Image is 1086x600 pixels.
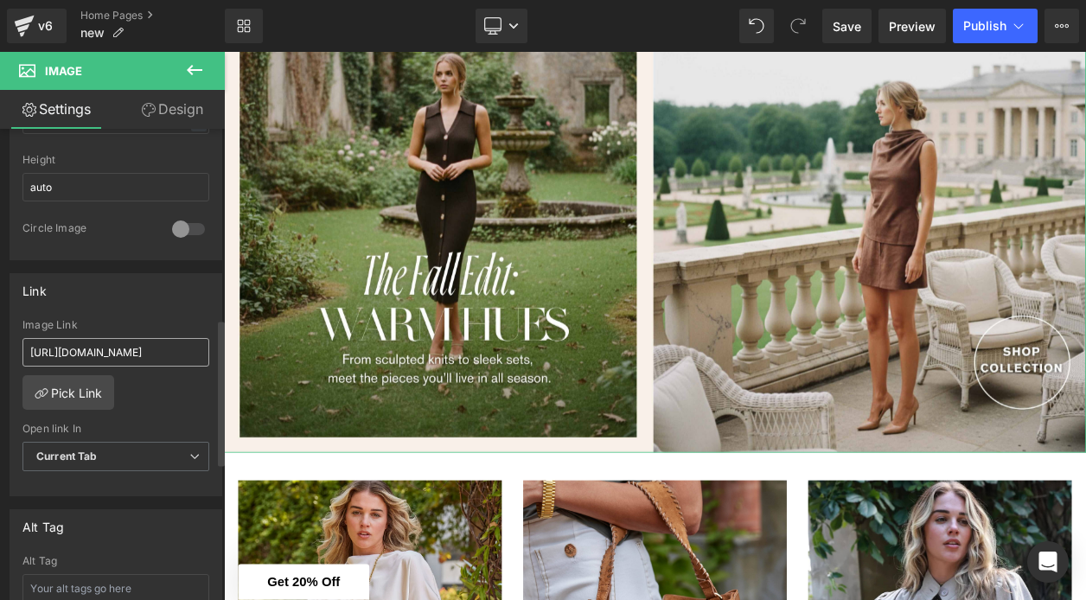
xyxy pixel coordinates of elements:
div: Image Link [22,319,209,331]
span: new [80,26,105,40]
div: Open link In [22,423,209,435]
span: Save [833,17,861,35]
span: Publish [963,19,1006,33]
div: Alt Tag [22,555,209,567]
input: https://your-shop.myshopify.com [22,338,209,367]
div: Height [22,154,209,166]
a: Design [116,90,228,129]
div: Open Intercom Messenger [1027,541,1069,583]
a: New Library [225,9,263,43]
a: v6 [7,9,67,43]
div: Circle Image [22,221,155,239]
div: v6 [35,15,56,37]
a: Home Pages [80,9,225,22]
span: Preview [889,17,936,35]
b: Current Tab [36,450,98,463]
button: More [1044,9,1079,43]
button: Publish [953,9,1038,43]
a: Pick Link [22,375,114,410]
span: Image [45,64,82,78]
div: Link [22,274,47,298]
button: Redo [781,9,815,43]
a: Preview [878,9,946,43]
input: auto [22,173,209,201]
div: Alt Tag [22,510,64,534]
button: Undo [739,9,774,43]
